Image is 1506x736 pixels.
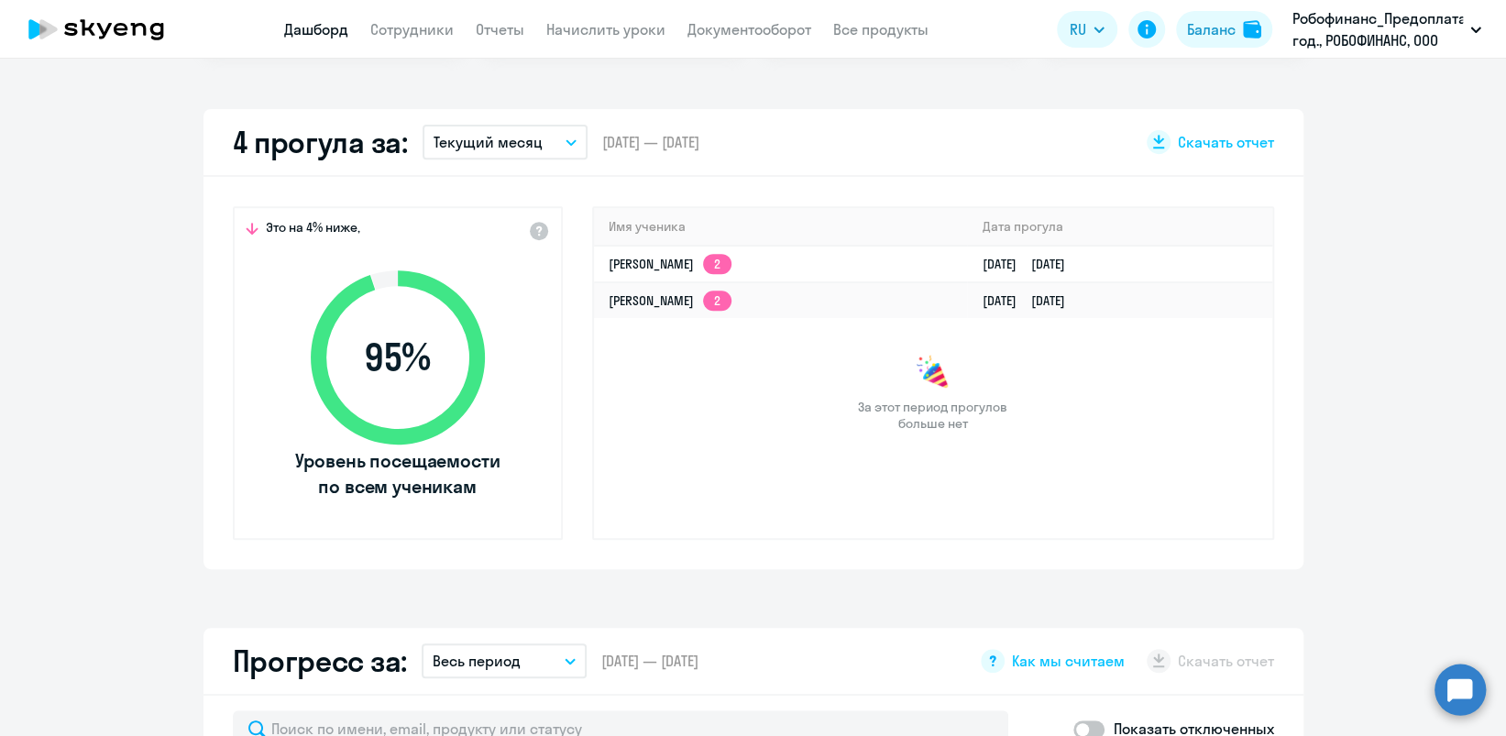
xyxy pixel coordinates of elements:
p: Весь период [433,650,521,672]
a: Все продукты [833,20,929,38]
app-skyeng-badge: 2 [703,291,731,311]
span: RU [1070,18,1086,40]
a: [DATE][DATE] [982,256,1079,272]
button: Балансbalance [1176,11,1272,48]
app-skyeng-badge: 2 [703,254,731,274]
span: 95 % [292,335,503,379]
span: Как мы считаем [1012,651,1125,671]
button: Робофинанс_Предоплата_Договор_2025 год., РОБОФИНАНС, ООО [1283,7,1490,51]
a: [PERSON_NAME]2 [609,292,731,309]
a: Отчеты [476,20,524,38]
a: [DATE][DATE] [982,292,1079,309]
span: Уровень посещаемости по всем ученикам [292,448,503,500]
button: Текущий месяц [423,125,588,159]
img: congrats [915,355,951,391]
p: Текущий месяц [434,131,543,153]
h2: 4 прогула за: [233,124,408,160]
a: Документооборот [687,20,811,38]
a: Начислить уроки [546,20,665,38]
button: RU [1057,11,1117,48]
span: [DATE] — [DATE] [601,651,698,671]
div: Баланс [1187,18,1236,40]
p: Робофинанс_Предоплата_Договор_2025 год., РОБОФИНАНС, ООО [1292,7,1463,51]
a: Сотрудники [370,20,454,38]
span: Это на 4% ниже, [266,219,360,241]
th: Имя ученика [594,208,968,246]
img: balance [1243,20,1261,38]
a: Дашборд [284,20,348,38]
a: [PERSON_NAME]2 [609,256,731,272]
th: Дата прогула [967,208,1271,246]
span: Скачать отчет [1178,132,1274,152]
button: Весь период [422,643,587,678]
span: За этот период прогулов больше нет [856,399,1010,432]
h2: Прогресс за: [233,643,407,679]
span: [DATE] — [DATE] [602,132,699,152]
